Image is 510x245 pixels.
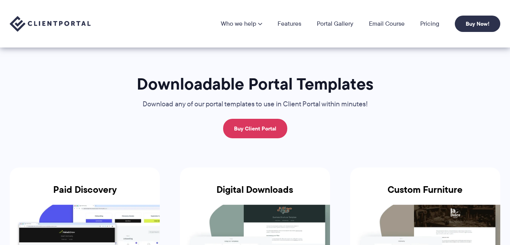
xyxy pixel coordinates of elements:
[455,16,500,32] a: Buy Now!
[350,184,500,204] h3: Custom Furniture
[10,184,160,204] h3: Paid Discovery
[221,21,262,27] a: Who we help
[317,21,353,27] a: Portal Gallery
[420,21,439,27] a: Pricing
[369,21,405,27] a: Email Course
[180,184,330,204] h3: Digital Downloads
[125,99,385,110] p: Download any of our portal templates to use in Client Portal within minutes!
[278,21,301,27] a: Features
[223,119,287,138] a: Buy Client Portal
[125,74,385,94] h1: Downloadable Portal Templates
